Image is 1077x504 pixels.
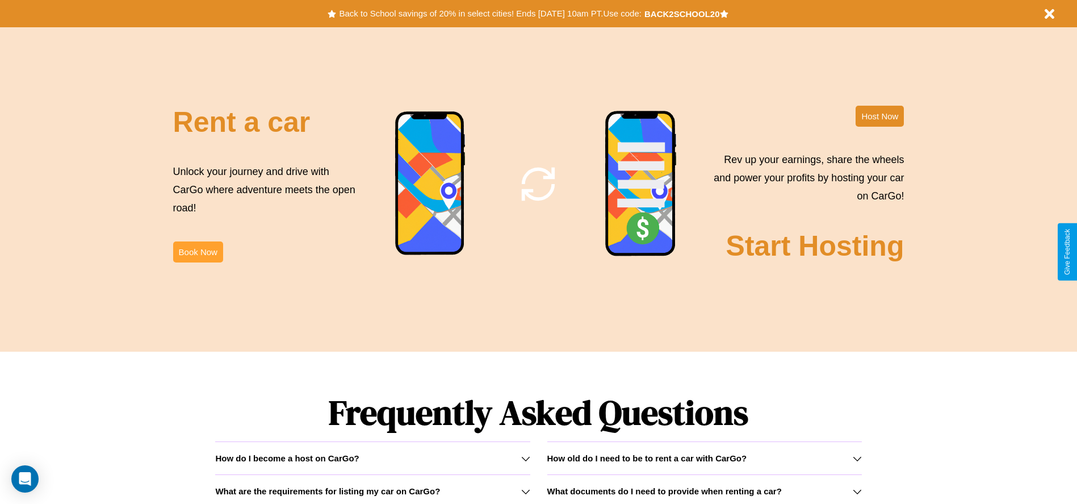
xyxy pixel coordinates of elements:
[644,9,720,19] b: BACK2SCHOOL20
[547,486,782,496] h3: What documents do I need to provide when renting a car?
[173,106,311,139] h2: Rent a car
[336,6,644,22] button: Back to School savings of 20% in select cities! Ends [DATE] 10am PT.Use code:
[173,241,223,263] button: Book Now
[173,163,359,218] p: Unlock your journey and drive with CarGo where adventure meets the open road!
[1063,229,1071,275] div: Give Feedback
[605,110,677,258] img: phone
[215,384,861,441] h1: Frequently Asked Questions
[726,230,904,263] h2: Start Hosting
[215,453,359,463] h3: How do I become a host on CarGo?
[856,106,904,127] button: Host Now
[547,453,747,463] h3: How old do I need to be to rent a car with CarGo?
[707,151,904,206] p: Rev up your earnings, share the wheels and power your profits by hosting your car on CarGo!
[395,111,466,257] img: phone
[215,486,440,496] h3: What are the requirements for listing my car on CarGo?
[11,465,39,493] div: Open Intercom Messenger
